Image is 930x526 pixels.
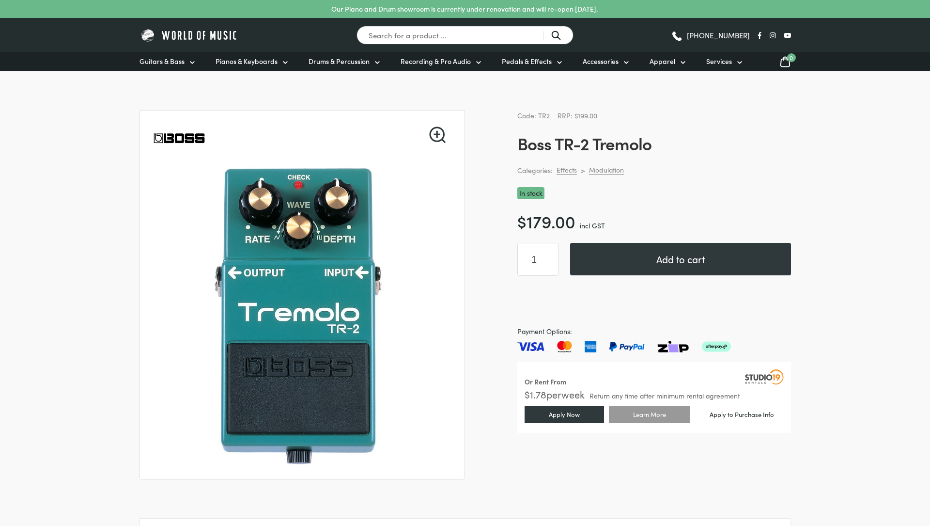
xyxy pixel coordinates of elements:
span: Pianos & Keyboards [216,56,278,66]
span: $ [517,209,527,233]
span: Apparel [650,56,675,66]
img: Pay with Master card, Visa, American Express and Paypal [517,341,731,352]
a: Apply Now [525,406,604,423]
span: Payment Options: [517,326,791,337]
input: Search for a product ... [356,26,573,45]
span: Categories: [517,165,553,176]
div: Or Rent From [525,376,566,387]
span: Drums & Percussion [309,56,370,66]
span: Accessories [583,56,619,66]
p: In stock [517,187,544,199]
a: Learn More [609,406,690,423]
span: Guitars & Bass [139,56,185,66]
a: View full-screen image gallery [429,127,446,143]
span: Recording & Pro Audio [401,56,471,66]
button: Add to cart [570,243,791,275]
span: RRP: $199.00 [558,111,597,120]
bdi: 179.00 [517,209,575,233]
a: [PHONE_NUMBER] [671,28,750,43]
p: Our Piano and Drum showroom is currently under renovation and will re-open [DATE]. [331,4,598,14]
span: incl GST [580,221,605,230]
span: 0 [787,53,796,62]
img: Boss TR-2 Tremolo [152,165,453,467]
span: $ 1.78 [525,387,546,401]
a: Modulation [589,165,624,175]
span: Code: TR2 [517,111,550,120]
iframe: PayPal [517,287,791,314]
img: World of Music [139,28,239,43]
div: > [581,166,585,175]
a: Apply to Purchase Info [695,407,789,422]
img: Studio19 Rentals [745,369,784,384]
a: Effects [557,165,577,175]
span: [PHONE_NUMBER] [687,32,750,39]
span: per week [546,387,585,401]
input: Product quantity [517,243,558,276]
iframe: Chat with our support team [790,419,930,526]
span: Return any time after minimum rental agreement [589,392,740,399]
h1: Boss TR-2 Tremolo [517,133,791,153]
span: Services [706,56,732,66]
span: Pedals & Effects [502,56,552,66]
img: Boss [152,111,207,166]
